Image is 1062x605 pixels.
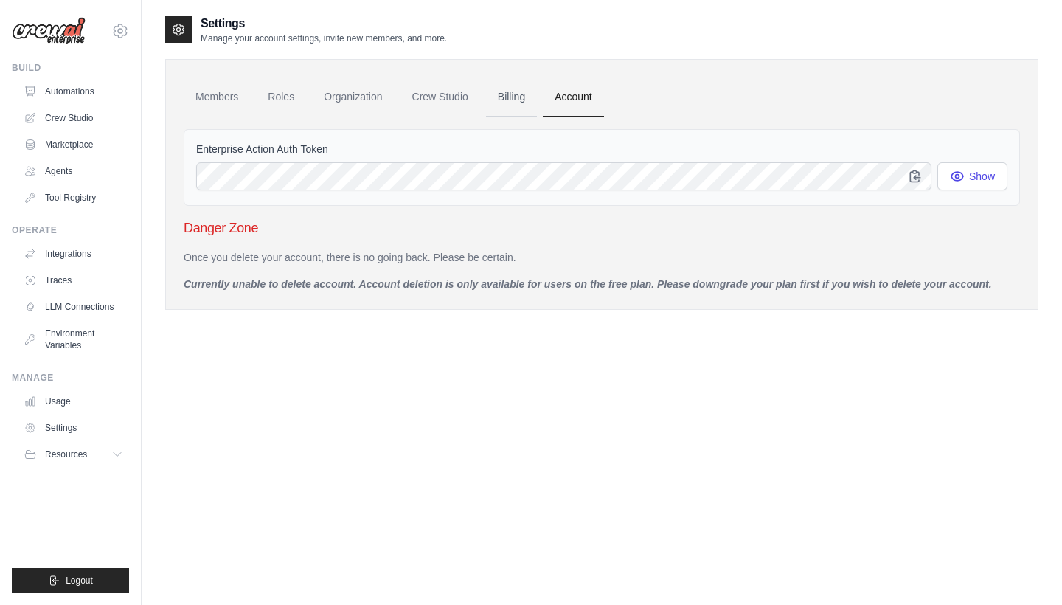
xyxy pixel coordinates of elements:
a: Traces [18,269,129,292]
a: Environment Variables [18,322,129,357]
a: Automations [18,80,129,103]
button: Logout [12,568,129,593]
label: Enterprise Action Auth Token [196,142,1007,156]
a: Billing [486,77,537,117]
button: Show [937,162,1007,190]
a: Members [184,77,250,117]
img: Logo [12,17,86,45]
p: Once you delete your account, there is no going back. Please be certain. [184,250,1020,265]
a: Tool Registry [18,186,129,210]
button: Resources [18,443,129,466]
a: Account [543,77,604,117]
a: Integrations [18,242,129,266]
h2: Settings [201,15,447,32]
a: Settings [18,416,129,440]
p: Currently unable to delete account. Account deletion is only available for users on the free plan... [184,277,1020,291]
a: Organization [312,77,394,117]
a: Crew Studio [18,106,129,130]
a: Marketplace [18,133,129,156]
a: Usage [18,390,129,413]
div: Build [12,62,129,74]
span: Logout [66,575,93,587]
a: LLM Connections [18,295,129,319]
div: Operate [12,224,129,236]
span: Resources [45,449,87,460]
h3: Danger Zone [184,218,1020,238]
a: Crew Studio [400,77,480,117]
p: Manage your account settings, invite new members, and more. [201,32,447,44]
div: Manage [12,372,129,384]
a: Roles [256,77,306,117]
a: Agents [18,159,129,183]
